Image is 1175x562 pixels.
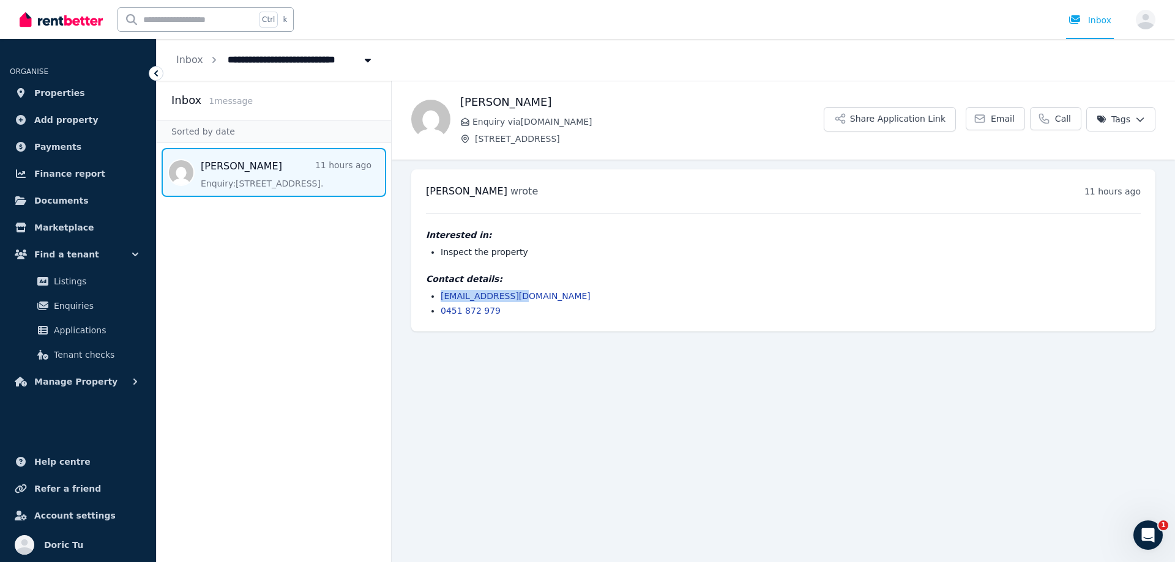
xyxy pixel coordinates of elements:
[10,81,146,105] a: Properties
[10,242,146,267] button: Find a tenant
[1030,107,1081,130] a: Call
[176,54,203,65] a: Inbox
[510,185,538,197] span: wrote
[34,454,91,469] span: Help centre
[10,449,146,474] a: Help centre
[10,476,146,501] a: Refer a friend
[441,246,1141,258] li: Inspect the property
[54,298,136,313] span: Enquiries
[966,107,1025,130] a: Email
[426,185,507,197] span: [PERSON_NAME]
[34,139,81,154] span: Payments
[34,481,101,496] span: Refer a friend
[15,318,141,342] a: Applications
[34,193,89,208] span: Documents
[441,291,591,301] a: [EMAIL_ADDRESS][DOMAIN_NAME]
[157,143,391,202] nav: Message list
[411,100,450,139] img: zuwen zheng
[10,188,146,213] a: Documents
[209,96,253,106] span: 1 message
[475,133,824,145] span: [STREET_ADDRESS]
[10,135,146,159] a: Payments
[1158,520,1168,530] span: 1
[441,306,501,316] a: 0451 872 979
[34,220,94,235] span: Marketplace
[34,166,105,181] span: Finance report
[472,116,824,128] span: Enquiry via [DOMAIN_NAME]
[20,10,103,29] img: RentBetter
[54,347,136,362] span: Tenant checks
[10,161,146,186] a: Finance report
[10,108,146,132] a: Add property
[15,294,141,318] a: Enquiries
[991,113,1015,125] span: Email
[1069,14,1111,26] div: Inbox
[171,92,201,109] h2: Inbox
[54,323,136,338] span: Applications
[15,269,141,294] a: Listings
[201,159,371,190] a: [PERSON_NAME]11 hours agoEnquiry:[STREET_ADDRESS].
[34,113,99,127] span: Add property
[1084,187,1141,196] time: 11 hours ago
[10,67,48,76] span: ORGANISE
[34,374,117,389] span: Manage Property
[15,342,141,367] a: Tenant checks
[824,107,956,131] button: Share Application Link
[460,94,824,111] h1: [PERSON_NAME]
[44,538,83,552] span: Doric Tu
[10,369,146,394] button: Manage Property
[34,508,116,523] span: Account settings
[1133,520,1163,550] iframe: Intercom live chat
[1086,107,1155,131] button: Tags
[54,274,136,289] span: Listings
[10,215,146,240] a: Marketplace
[426,273,1141,285] h4: Contact details:
[157,39,394,81] nav: Breadcrumb
[283,15,287,24] span: k
[34,247,99,262] span: Find a tenant
[259,12,278,28] span: Ctrl
[10,503,146,528] a: Account settings
[426,229,1141,241] h4: Interested in:
[1055,113,1071,125] span: Call
[1097,113,1130,125] span: Tags
[34,86,85,100] span: Properties
[157,120,391,143] div: Sorted by date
